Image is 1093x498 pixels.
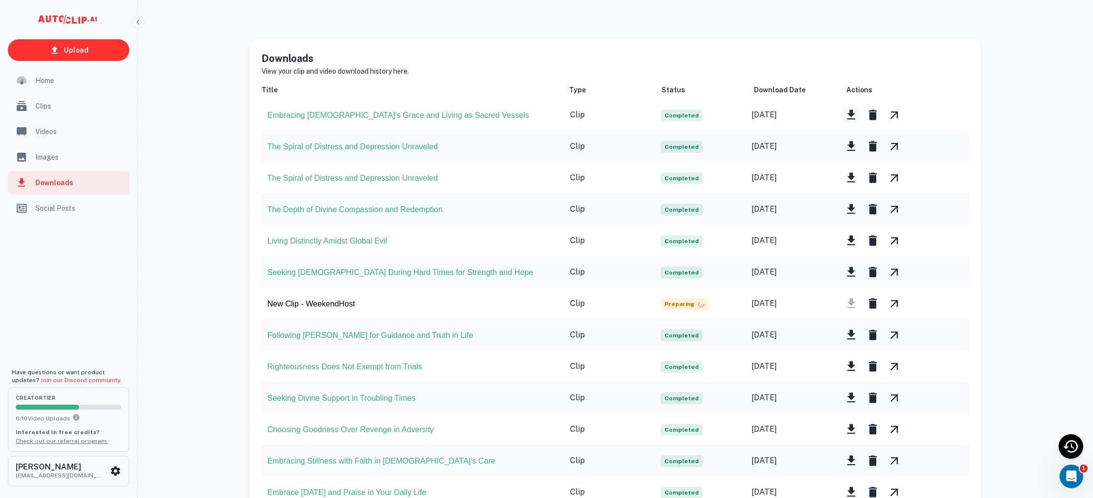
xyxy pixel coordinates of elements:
[267,237,387,246] button: Living Distinctly Amidst Global Evil
[661,235,703,247] span: completed
[751,455,842,467] p: [DATE]
[570,298,661,309] p: clip
[267,331,473,340] button: Following [PERSON_NAME] for Guidance and Truth in Life
[570,109,661,121] p: clip
[751,392,842,404] p: [DATE]
[267,425,434,434] button: Choosing Goodness Over Revenge in Adversity
[261,66,969,77] p: View your clip and video download history here.
[661,361,703,373] span: completed
[267,394,416,403] button: Seeking Divine Support in Troubling Times
[35,101,123,111] span: Clips
[8,145,129,169] a: Images
[570,455,661,467] p: clip
[751,360,842,372] p: [DATE]
[1080,465,1088,472] span: 1
[751,140,842,152] p: [DATE]
[570,140,661,152] p: clip
[751,486,842,498] p: [DATE]
[751,298,842,309] p: [DATE]
[35,152,123,163] span: Images
[570,203,661,215] p: clip
[35,126,123,137] span: Videos
[662,84,754,95] h6: Status
[751,266,842,278] p: [DATE]
[661,204,703,216] span: completed
[267,111,529,120] button: Embracing [DEMOGRAPHIC_DATA]'s Grace and Living as Sacred Vessels
[8,387,129,451] button: creatorTier6/10Video UploadsYou can upload 10 videos per month on the creator tier. Upgrade to up...
[751,329,842,341] p: [DATE]
[267,205,443,214] button: The Depth of Divine Compassion and Redemption
[16,438,108,444] a: Check out our referral program.
[16,428,121,437] p: Interested in free credits?
[8,171,129,194] a: Downloads
[267,142,438,151] button: The Spiral of Distress and Depression Unraveled
[267,174,438,183] button: The Spiral of Distress and Depression Unraveled
[661,424,703,436] span: completed
[661,141,703,153] span: completed
[661,298,708,310] span: preparing
[754,84,846,95] h6: Download Date
[261,84,569,95] h6: Title
[35,203,123,214] span: Social Posts
[12,369,121,384] span: Have questions or want product updates?
[661,330,703,341] span: completed
[570,329,661,341] p: clip
[8,456,129,486] button: [PERSON_NAME][EMAIL_ADDRESS][DOMAIN_NAME]
[8,94,129,118] a: Clips
[661,172,703,184] span: completed
[8,120,129,143] a: Videos
[267,488,426,497] button: Embrace [DATE] and Praise in Your Daily Life
[570,423,661,435] p: clip
[64,45,88,55] p: Upload
[751,235,842,247] p: [DATE]
[570,235,661,247] p: clip
[267,300,355,308] button: New Clip - WeekendHost
[570,486,661,498] p: clip
[661,455,703,467] span: completed
[35,75,123,86] span: Home
[661,110,703,121] span: completed
[8,69,129,92] a: Home
[267,362,422,371] button: Righteousness Does Not Exempt from Trials
[570,266,661,278] p: clip
[570,392,661,404] p: clip
[569,84,662,95] h6: Type
[16,471,104,480] p: [EMAIL_ADDRESS][DOMAIN_NAME]
[8,196,129,220] a: Social Posts
[751,172,842,184] p: [DATE]
[661,267,703,278] span: completed
[570,172,661,184] p: clip
[267,268,533,277] button: Seeking [DEMOGRAPHIC_DATA] During Hard Times for Strength and Hope
[267,457,495,466] button: Embracing Stillness with Faith in [DEMOGRAPHIC_DATA]'s Care
[16,414,121,423] p: 6 / 10 Video Uploads
[846,84,969,95] h6: Actions
[40,377,121,384] a: Join our Discord community.
[751,109,842,121] p: [DATE]
[661,392,703,404] span: completed
[751,203,842,215] p: [DATE]
[35,177,123,188] span: Downloads
[8,39,129,61] a: Upload
[1060,465,1083,488] iframe: Intercom live chat
[16,463,104,471] h6: [PERSON_NAME]
[1059,434,1083,459] div: Recent Activity
[72,414,80,421] svg: You can upload 10 videos per month on the creator tier. Upgrade to upload more.
[16,395,121,401] span: creator Tier
[261,51,969,66] h5: Downloads
[570,360,661,372] p: clip
[751,423,842,435] p: [DATE]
